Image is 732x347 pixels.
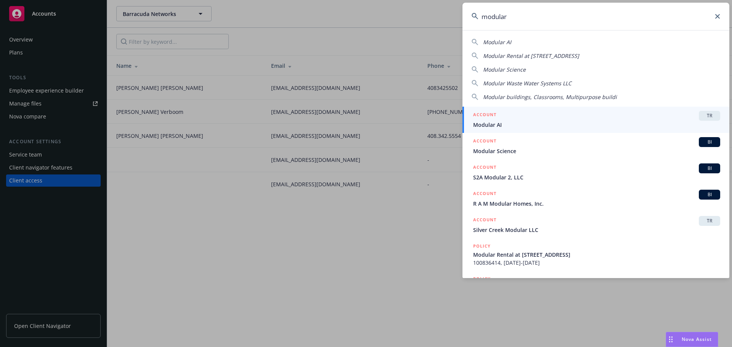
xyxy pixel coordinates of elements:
a: ACCOUNTBIR A M Modular Homes, Inc. [462,185,729,212]
button: Nova Assist [666,332,718,347]
a: POLICY [462,271,729,304]
span: TR [702,217,717,224]
span: BI [702,191,717,198]
h5: ACCOUNT [473,190,496,199]
span: Modular Science [473,147,720,155]
span: Modular Rental at [STREET_ADDRESS] [483,52,579,59]
h5: ACCOUNT [473,111,496,120]
input: Search... [462,3,729,30]
span: S2A Modular 2, LLC [473,173,720,181]
h5: ACCOUNT [473,163,496,173]
h5: ACCOUNT [473,216,496,225]
a: ACCOUNTBIS2A Modular 2, LLC [462,159,729,185]
span: R A M Modular Homes, Inc. [473,200,720,208]
a: POLICYModular Rental at [STREET_ADDRESS]100836414, [DATE]-[DATE] [462,238,729,271]
span: Modular buildings, Classrooms, Multipurpose buildi [483,93,617,101]
div: Drag to move [666,332,676,347]
span: Modular Waste Water Systems LLC [483,80,571,87]
span: Modular AI [473,121,720,129]
span: 100836414, [DATE]-[DATE] [473,259,720,267]
span: Silver Creek Modular LLC [473,226,720,234]
span: Nova Assist [682,336,712,342]
span: BI [702,139,717,146]
h5: ACCOUNT [473,137,496,146]
span: Modular Science [483,66,526,73]
a: ACCOUNTBIModular Science [462,133,729,159]
h5: POLICY [473,275,491,283]
span: Modular AI [483,38,511,46]
span: TR [702,112,717,119]
span: Modular Rental at [STREET_ADDRESS] [473,251,720,259]
h5: POLICY [473,242,491,250]
a: ACCOUNTTRModular AI [462,107,729,133]
span: BI [702,165,717,172]
a: ACCOUNTTRSilver Creek Modular LLC [462,212,729,238]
